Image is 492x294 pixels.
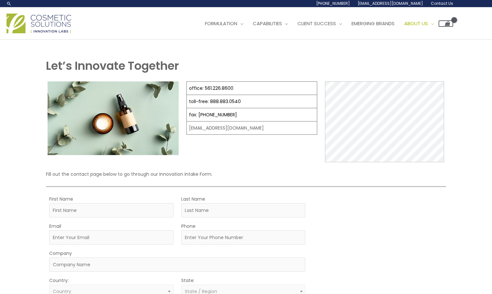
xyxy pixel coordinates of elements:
input: First Name [49,203,173,217]
label: State: [181,276,195,285]
span: About Us [404,20,428,27]
strong: Let’s Innovate Together [46,58,179,74]
a: toll-free: 888.883.0540 [189,98,241,105]
span: Contact Us [431,1,453,6]
input: Last Name [181,203,306,217]
label: Phone [181,222,196,230]
label: Email [49,222,61,230]
span: Client Success [297,20,336,27]
a: Capabilities [248,14,293,33]
img: Cosmetic Solutions Logo [6,14,71,33]
span: Emerging Brands [352,20,395,27]
a: Formulation [200,14,248,33]
label: Country: [49,276,69,285]
a: Search icon link [6,1,12,6]
label: Company [49,249,72,257]
label: First Name [49,195,73,203]
a: fax: [PHONE_NUMBER] [189,111,237,118]
input: Company Name [49,257,306,272]
a: office: 561.226.8600 [189,85,233,91]
span: Formulation [205,20,237,27]
input: Enter Your Phone Number [181,230,306,245]
img: Contact page image for private label skincare manufacturer Cosmetic solutions shows a skin care b... [48,81,179,155]
p: Fill out the contact page below to go through our Innovation Intake Form. [46,170,446,178]
a: Emerging Brands [347,14,399,33]
input: Enter Your Email [49,230,173,245]
a: View Shopping Cart, empty [439,20,453,27]
label: Last Name [181,195,205,203]
span: Capabilities [253,20,282,27]
span: [EMAIL_ADDRESS][DOMAIN_NAME] [358,1,423,6]
a: Client Success [293,14,347,33]
nav: Site Navigation [195,14,453,33]
td: [EMAIL_ADDRESS][DOMAIN_NAME] [186,121,317,135]
span: [PHONE_NUMBER] [316,1,350,6]
a: About Us [399,14,439,33]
